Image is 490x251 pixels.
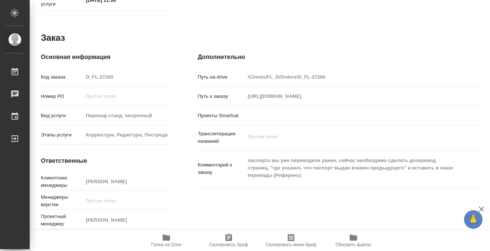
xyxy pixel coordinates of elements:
input: Пустое поле [245,72,458,82]
button: Скопировать мини-бриф [260,230,322,251]
input: Пустое поле [83,91,168,102]
h4: Дополнительно [198,53,482,62]
h4: Основная информация [41,53,168,62]
input: Пустое поле [83,195,168,206]
span: Папка на Drive [151,242,182,247]
span: 🙏 [467,212,480,227]
p: Код заказа [41,73,83,81]
h2: Заказ [41,32,65,44]
h4: Ответственные [41,156,168,165]
p: Путь к заказу [198,93,245,100]
input: Пустое поле [83,110,168,121]
p: Этапы услуги [41,131,83,139]
span: Скопировать мини-бриф [265,242,316,247]
input: Пустое поле [245,91,458,102]
p: Номер РО [41,93,83,100]
input: Пустое поле [83,129,168,140]
p: Менеджеры верстки [41,194,83,208]
input: Пустое поле [83,215,168,225]
button: Скопировать бриф [197,230,260,251]
input: Пустое поле [83,72,168,82]
textarea: паспорта мы уже переводили ранее, сейчас необходимо сделать доперевод страниц, "где указано, что ... [245,154,458,182]
input: Пустое поле [83,176,168,187]
button: Обновить файлы [322,230,385,251]
p: Транслитерация названий [198,130,245,145]
button: Папка на Drive [135,230,197,251]
span: Обновить файлы [336,242,372,247]
button: 🙏 [464,210,483,229]
p: Проекты Smartcat [198,112,245,119]
p: Вид услуги [41,112,83,119]
p: Проектный менеджер [41,213,83,228]
p: Путь на drive [198,73,245,81]
p: Комментарий к заказу [198,161,245,176]
p: Клиентские менеджеры [41,174,83,189]
span: Скопировать бриф [209,242,248,247]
